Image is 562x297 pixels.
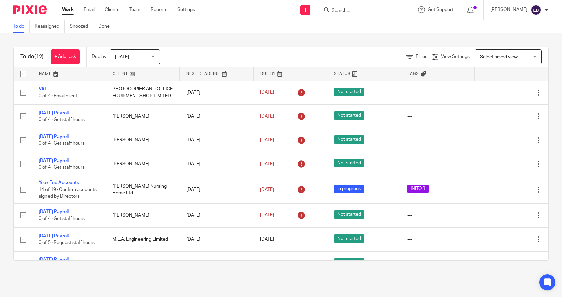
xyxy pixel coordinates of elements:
span: [DATE] [260,213,274,218]
a: Clients [105,6,119,13]
a: Email [84,6,95,13]
a: Team [129,6,140,13]
a: Settings [177,6,195,13]
a: To do [13,20,30,33]
td: [DATE] [180,81,253,104]
h1: To do [20,53,44,60]
span: [DATE] [115,55,129,59]
td: [PERSON_NAME] [106,104,179,128]
span: Not started [334,258,364,267]
span: Not started [334,111,364,120]
td: [DATE] [180,251,253,275]
span: Get Support [428,7,453,12]
td: [PERSON_NAME] [106,152,179,176]
a: [DATE] Payroll [39,234,69,238]
span: 0 of 4 · Get staff hours [39,117,85,122]
span: [DATE] [260,162,274,166]
span: 14 of 19 · Confirm accounts signed by Directors [39,187,97,199]
span: [DATE] [260,187,274,192]
a: Work [62,6,74,13]
a: VAT [39,87,47,91]
a: Reports [151,6,167,13]
td: Kiddies Kuts Limited [106,251,179,275]
td: [DATE] [180,228,253,251]
td: PHOTOCOPIER AND OFFICE EQUIPMENT SHOP LIMITED [106,81,179,104]
div: --- [407,260,468,267]
td: [PERSON_NAME] [106,203,179,227]
span: 0 of 4 · Get staff hours [39,141,85,146]
span: 0 of 4 · Get staff hours [39,165,85,170]
td: [DATE] [180,203,253,227]
span: INITOR [407,185,429,193]
span: Not started [334,234,364,243]
a: + Add task [51,49,80,64]
span: Filter [416,54,427,59]
td: M.L.A. Engineering Limited [106,228,179,251]
a: Done [98,20,115,33]
a: Snoozed [70,20,93,33]
img: svg%3E [531,5,541,15]
input: Search [331,8,391,14]
span: Tags [408,72,419,76]
a: [DATE] Payroll [39,209,69,214]
span: In progress [334,185,364,193]
div: --- [407,89,468,96]
div: --- [407,113,468,120]
span: Select saved view [480,55,518,59]
p: [PERSON_NAME] [490,6,527,13]
span: 0 of 4 · Get staff hours [39,216,85,221]
div: --- [407,161,468,167]
span: Not started [334,135,364,144]
td: [DATE] [180,128,253,152]
span: Not started [334,159,364,167]
span: 0 of 4 · Email client [39,94,77,98]
span: (12) [34,54,44,59]
td: [DATE] [180,104,253,128]
a: Year End Accounts [39,180,79,185]
span: Not started [334,88,364,96]
span: [DATE] [260,114,274,119]
span: [DATE] [260,138,274,142]
a: [DATE] Payroll [39,134,69,139]
td: [DATE] [180,176,253,203]
span: Not started [334,210,364,219]
img: Pixie [13,5,47,14]
span: [DATE] [260,90,274,95]
div: --- [407,137,468,143]
div: --- [407,212,468,219]
td: [PERSON_NAME] Nursing Home Ltd [106,176,179,203]
div: --- [407,236,468,243]
span: View Settings [441,54,470,59]
a: [DATE] Payroll [39,111,69,115]
p: Due by [92,53,106,60]
a: Reassigned [35,20,65,33]
td: [PERSON_NAME] [106,128,179,152]
a: [DATE] Payroll [39,257,69,262]
span: [DATE] [260,237,274,242]
a: [DATE] Payroll [39,158,69,163]
td: [DATE] [180,152,253,176]
span: 0 of 5 · Request staff hours [39,240,95,245]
